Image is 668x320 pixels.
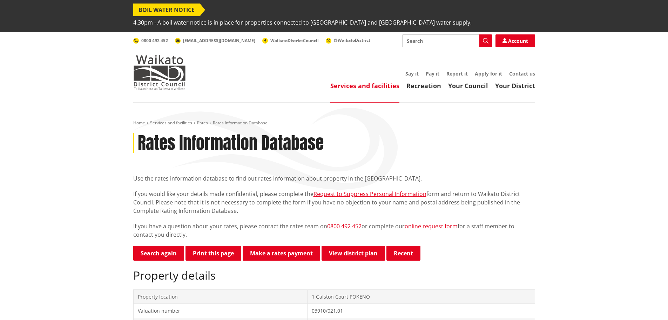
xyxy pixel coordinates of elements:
[327,222,362,230] a: 0800 492 452
[405,222,458,230] a: online request form
[495,34,535,47] a: Account
[262,38,319,44] a: WaikatoDistrictCouncil
[334,37,370,43] span: @WaikatoDistrict
[133,304,307,318] td: Valuation number
[133,289,307,304] td: Property location
[150,120,192,126] a: Services and facilities
[402,34,492,47] input: Search input
[133,174,535,183] p: Use the rates information database to find out rates information about property in the [GEOGRAPHI...
[133,246,184,261] a: Search again
[270,38,319,44] span: WaikatoDistrictCouncil
[406,81,441,90] a: Recreation
[133,55,186,90] img: Waikato District Council - Te Kaunihera aa Takiwaa o Waikato
[243,246,320,261] a: Make a rates payment
[197,120,208,126] a: Rates
[175,38,255,44] a: [EMAIL_ADDRESS][DOMAIN_NAME]
[133,120,535,126] nav: breadcrumb
[322,246,385,261] a: View district plan
[133,190,535,215] p: If you would like your details made confidential, please complete the form and return to Waikato ...
[448,81,488,90] a: Your Council
[133,222,535,239] p: If you have a question about your rates, please contact the rates team on or complete our for a s...
[495,81,535,90] a: Your District
[307,304,535,318] td: 03910/021.01
[213,120,268,126] span: Rates Information Database
[133,269,535,282] h2: Property details
[141,38,168,44] span: 0800 492 452
[183,38,255,44] span: [EMAIL_ADDRESS][DOMAIN_NAME]
[133,4,200,16] span: BOIL WATER NOTICE
[133,38,168,44] a: 0800 492 452
[185,246,241,261] button: Print this page
[307,289,535,304] td: 1 Galston Court POKENO
[509,70,535,77] a: Contact us
[446,70,468,77] a: Report it
[133,16,472,29] span: 4.30pm - A boil water notice is in place for properties connected to [GEOGRAPHIC_DATA] and [GEOGR...
[133,120,145,126] a: Home
[405,70,419,77] a: Say it
[386,246,420,261] button: Recent
[426,70,439,77] a: Pay it
[330,81,399,90] a: Services and facilities
[138,133,324,154] h1: Rates Information Database
[326,37,370,43] a: @WaikatoDistrict
[313,190,426,198] a: Request to Suppress Personal Information
[475,70,502,77] a: Apply for it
